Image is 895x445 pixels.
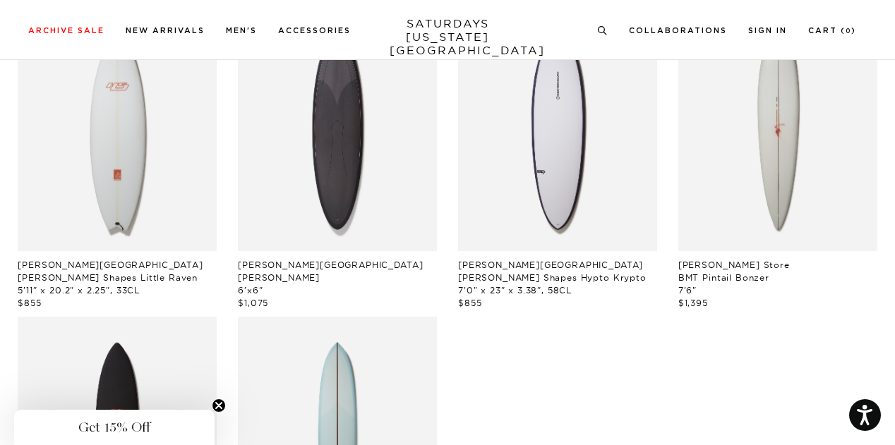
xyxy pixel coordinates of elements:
span: Get 15% Off [78,419,150,436]
span: [PERSON_NAME][GEOGRAPHIC_DATA] [238,260,423,270]
span: 5'11" x 20.2" x 2.25", 33CL [18,285,140,295]
a: New Arrivals [126,27,205,35]
span: [PERSON_NAME] Shapes Little Raven [18,272,198,283]
span: [PERSON_NAME] Store [678,260,790,270]
span: 7'6" [678,285,697,295]
a: Men's [226,27,257,35]
span: [PERSON_NAME][GEOGRAPHIC_DATA] [18,260,203,270]
span: BMT Pintail Bonzer [678,272,769,283]
span: 6'x6" [238,285,263,295]
a: Archive Sale [28,27,104,35]
a: Accessories [278,27,351,35]
span: [PERSON_NAME][GEOGRAPHIC_DATA] [458,260,643,270]
a: Cart (0) [808,27,856,35]
small: 0 [846,28,851,35]
span: $855 [458,298,481,308]
button: Close teaser [212,398,226,413]
span: $1,075 [238,298,268,308]
span: $1,395 [678,298,708,308]
a: Collaborations [629,27,727,35]
a: Sign In [748,27,787,35]
span: [PERSON_NAME] Shapes Hypto Krypto [458,272,647,283]
span: [PERSON_NAME] [238,272,320,283]
span: $855 [18,298,41,308]
span: 7'0" x 23" x 3.38", 58CL [458,285,572,295]
a: SATURDAYS[US_STATE][GEOGRAPHIC_DATA] [390,17,506,57]
div: Get 15% OffClose teaser [14,410,215,445]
